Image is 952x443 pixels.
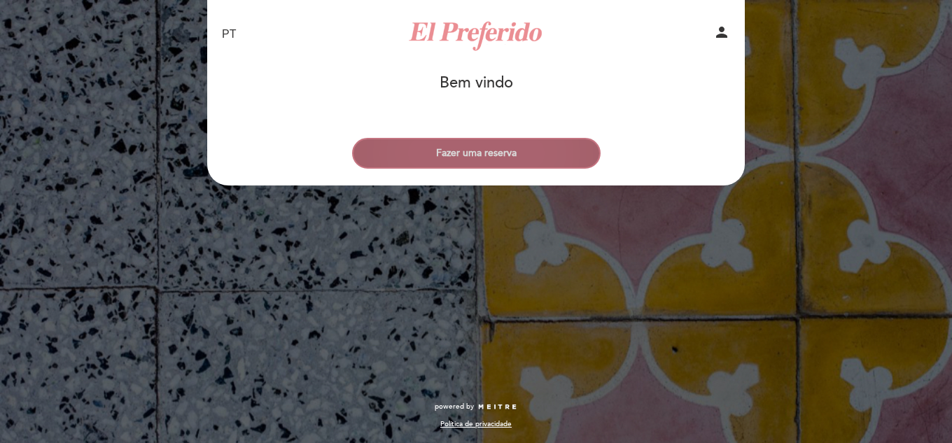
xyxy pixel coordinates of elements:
[477,404,517,411] img: MEITRE
[435,402,474,412] span: powered by
[440,419,512,429] a: Política de privacidade
[713,24,730,41] i: person
[435,402,517,412] a: powered by
[388,15,563,54] a: El Preferido
[440,75,513,92] h1: Bem vindo
[352,138,601,169] button: Fazer uma reserva
[713,24,730,45] button: person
